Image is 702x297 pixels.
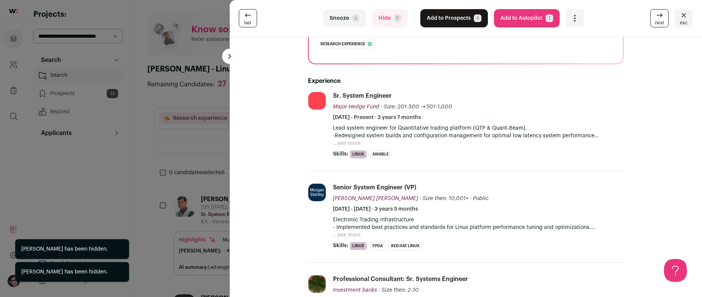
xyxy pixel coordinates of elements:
div: [PERSON_NAME] has been hidden. [21,245,108,253]
span: T [546,14,553,22]
span: next [655,20,664,26]
div: [PERSON_NAME] has been hidden. [21,268,108,276]
button: SnoozeS [323,9,366,27]
span: [PERSON_NAME] [PERSON_NAME] [333,196,418,201]
img: f42b161b11e19702e7d91185d9f82bac3ac0f055809a22d3a74bc525c4b6261b.jpg [308,184,326,201]
iframe: Help Scout Beacon - Open [664,259,687,282]
span: [DATE] - [DATE] · 3 years 5 months [333,205,418,213]
span: · [470,195,472,202]
p: Electronic Trading infrastructure [333,216,624,224]
li: Red Hat Linux [388,242,422,250]
div: Senior System Engineer (VP) [333,183,416,192]
button: HideR [372,9,408,27]
p: Lead system engineer for Quantitative trading platform (QTP & Quant-Beam). -Redesigned system bui... [333,124,624,140]
img: 7845310f8a6d30fd3449dcf3bd89b9b1991a4456ba403a86cf70593b7a18ff00.jpg [308,92,326,110]
button: Add to AutopilotT [494,9,560,27]
span: S [352,14,360,22]
span: · Size then: 2-10 [379,287,419,293]
button: ...see more [333,231,361,239]
li: FPGA [370,242,385,250]
button: Open dropdown [566,9,584,27]
span: R [394,14,401,22]
button: Add to ProspectsA [420,9,488,27]
span: esc [680,20,688,26]
span: Public [473,196,489,201]
span: [DATE] - Present · 3 years 7 months [333,114,421,121]
span: Skills: [333,150,348,158]
span: last [244,20,251,26]
span: Skills: [333,242,348,249]
li: Linux [350,150,367,159]
span: Investment banks [333,287,377,293]
img: 91e0e003778a89bcadae9cc306f26823750c09538ce14168f47a931365e08f19.jpg [308,275,326,293]
a: next [650,9,669,27]
button: ...see more [333,140,361,147]
div: Sr. System Engineer [333,92,392,100]
span: · Size then: 10,001+ [420,196,469,201]
a: last [239,9,257,27]
li: Ansible [370,150,391,159]
span: A [474,14,481,22]
li: Linux [350,242,367,250]
h2: Experience [308,76,624,86]
div: Professional consultant: Sr. Systems Engineer [333,275,468,283]
span: Major Hedge Fund [333,104,379,110]
p: - Implemented best practices and standards for Linux platform performance tuning and optimizations. [333,224,624,231]
button: Close [675,9,693,27]
span: · Size: 201-500 → 501-1,000 [381,104,453,110]
span: Research experience [320,40,365,48]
